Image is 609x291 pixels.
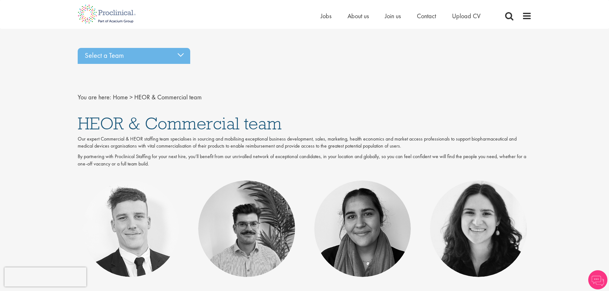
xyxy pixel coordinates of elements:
a: Join us [385,12,401,20]
p: By partnering with Proclinical Staffing for your next hire, you’ll benefit from our unrivalled ne... [78,153,532,168]
iframe: reCAPTCHA [4,267,86,287]
a: Jobs [321,12,332,20]
p: Our expert Commercial & HEOR staffing team specialises in sourcing and mobilising exceptional bus... [78,135,532,150]
a: About us [347,12,369,20]
a: Upload CV [452,12,480,20]
span: HEOR & Commercial team [134,93,202,101]
img: Chatbot [588,270,607,289]
a: Contact [417,12,436,20]
span: > [129,93,133,101]
div: Select a Team [78,48,190,64]
span: HEOR & Commercial team [78,112,282,134]
a: breadcrumb link [113,93,128,101]
span: You are here: [78,93,111,101]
